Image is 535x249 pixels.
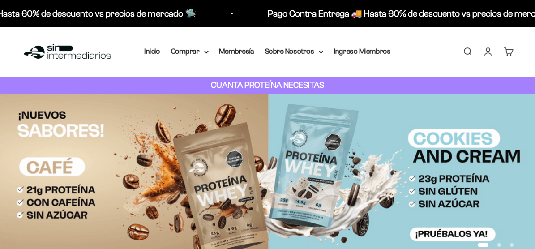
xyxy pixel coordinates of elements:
[211,80,324,90] strong: CUANTA PROTEÍNA NECESITAS
[265,46,323,57] summary: Sobre Nosotros
[334,47,391,55] a: Ingreso Miembros
[219,47,254,55] a: Membresía
[145,47,160,55] a: Inicio
[171,46,209,57] summary: Comprar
